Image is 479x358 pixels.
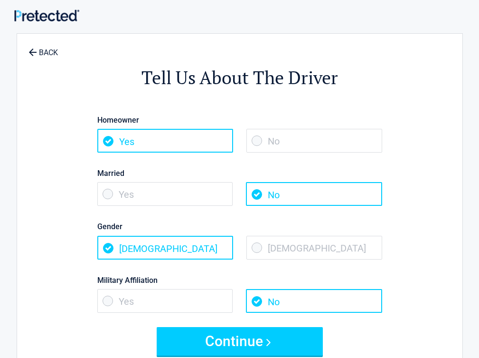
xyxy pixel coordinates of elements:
span: [DEMOGRAPHIC_DATA] [97,236,233,260]
span: No [246,182,382,206]
img: Main Logo [14,10,79,21]
span: No [246,289,382,313]
button: Continue [157,327,323,356]
span: Yes [97,129,233,153]
label: Married [97,167,382,180]
label: Homeowner [97,114,382,126]
label: Gender [97,220,382,233]
span: Yes [97,289,233,313]
a: BACK [27,40,60,57]
span: [DEMOGRAPHIC_DATA] [246,236,382,260]
span: Yes [97,182,233,206]
h2: Tell Us About The Driver [69,66,410,90]
label: Military Affiliation [97,274,382,287]
span: No [246,129,382,153]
